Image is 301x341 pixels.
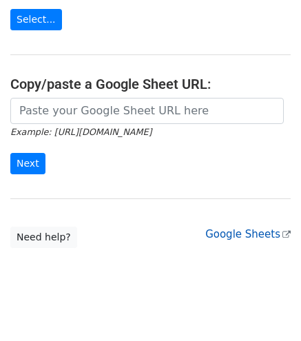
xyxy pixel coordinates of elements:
a: Google Sheets [205,228,291,240]
a: Need help? [10,227,77,248]
input: Paste your Google Sheet URL here [10,98,284,124]
iframe: Chat Widget [232,275,301,341]
input: Next [10,153,45,174]
h4: Copy/paste a Google Sheet URL: [10,76,291,92]
small: Example: [URL][DOMAIN_NAME] [10,127,152,137]
a: Select... [10,9,62,30]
